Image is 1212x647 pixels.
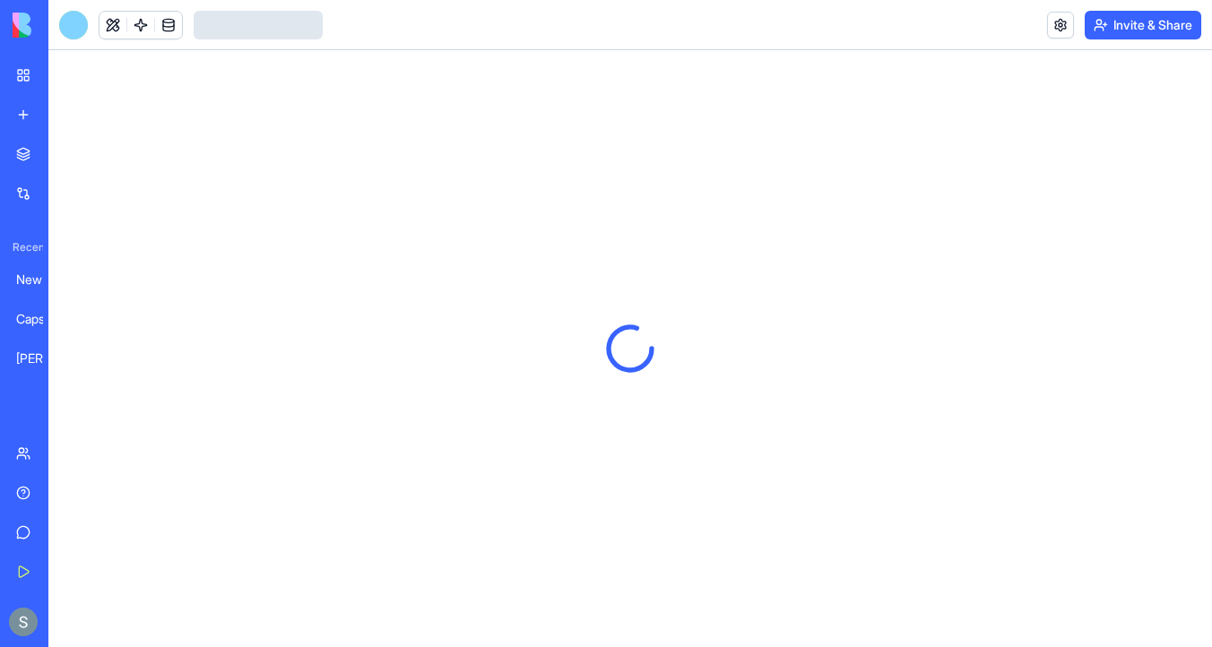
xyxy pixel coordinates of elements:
a: New App [5,262,77,298]
a: [PERSON_NAME] Image Editor [5,341,77,376]
span: Recent [5,240,43,254]
div: Capsule Closet Manager [16,310,66,328]
img: logo [13,13,124,38]
div: New App [16,271,66,289]
img: ACg8ocKnDTHbS00rqwWSHQfXf8ia04QnQtz5EDX_Ef5UNrjqV-k=s96-c [9,608,38,636]
div: [PERSON_NAME] Image Editor [16,349,66,367]
button: Invite & Share [1085,11,1201,39]
a: Capsule Closet Manager [5,301,77,337]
